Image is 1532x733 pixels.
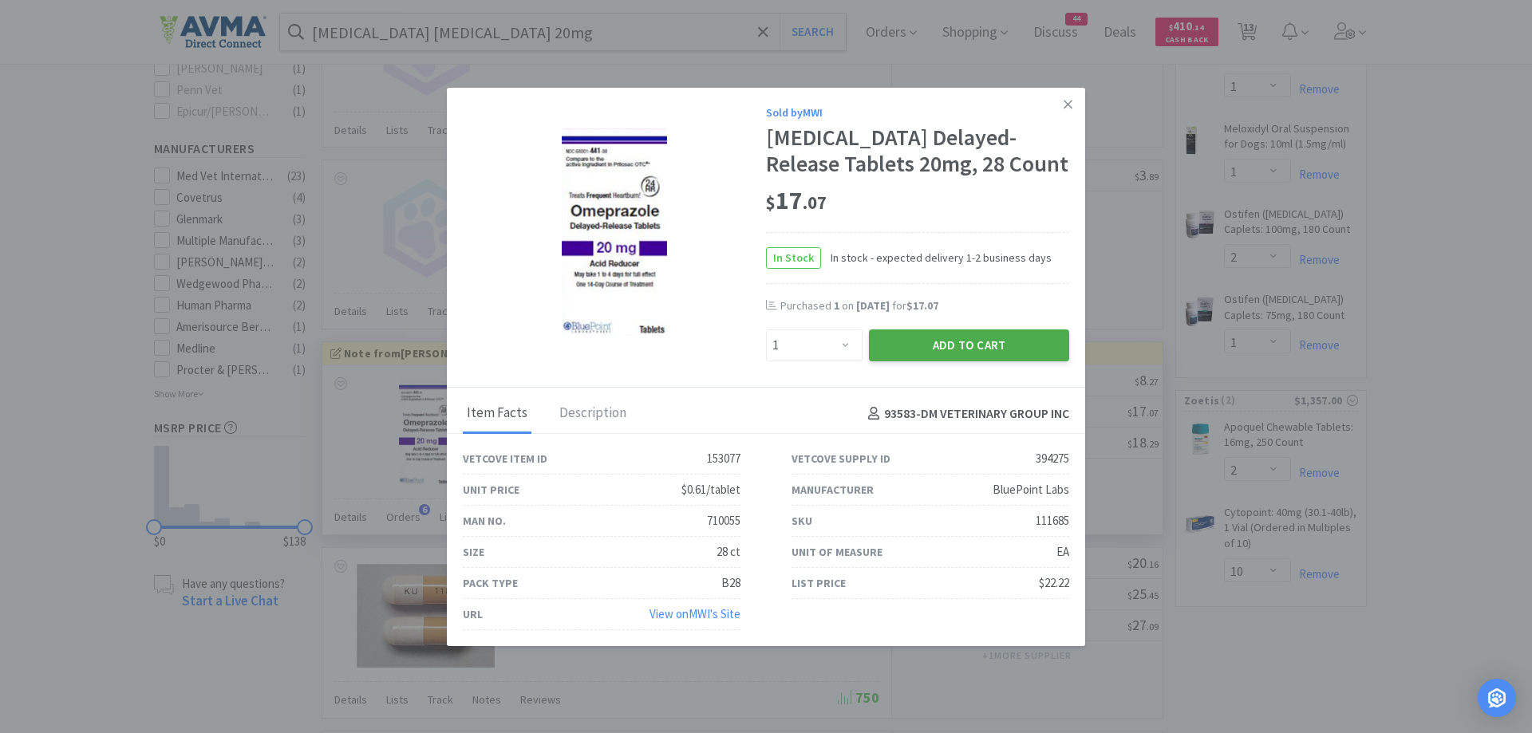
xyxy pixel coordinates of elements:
div: List Price [792,574,846,592]
span: In Stock [767,248,820,268]
div: $0.61/tablet [681,480,740,499]
div: 111685 [1036,511,1069,530]
div: Vetcove Supply ID [792,450,890,467]
span: . 07 [803,191,827,214]
div: Unit Price [463,481,519,499]
div: Purchased on for [780,298,1069,314]
div: URL [463,605,483,623]
div: 153077 [707,449,740,468]
div: Man No. [463,512,506,530]
span: $17.07 [906,298,938,313]
div: Size [463,543,484,561]
span: 17 [766,184,827,216]
button: Add to Cart [869,329,1069,361]
span: $ [766,191,776,214]
div: BluePoint Labs [993,480,1069,499]
div: Sold by MWI [766,104,1069,121]
div: Description [555,394,630,434]
div: Open Intercom Messenger [1478,679,1516,717]
div: EA [1056,542,1069,562]
img: 27c6eac897c74d16b59d9be50e75aa84_394275.png [562,128,668,336]
div: B28 [721,573,740,593]
div: Manufacturer [792,481,874,499]
span: 1 [834,298,839,313]
h4: 93583 - DM VETERINARY GROUP INC [862,404,1069,424]
div: 710055 [707,511,740,530]
span: [DATE] [856,298,890,313]
div: $22.22 [1039,573,1069,593]
div: 394275 [1036,449,1069,468]
a: View onMWI's Site [650,606,740,621]
span: In stock - expected delivery 1-2 business days [821,249,1052,266]
div: 28 ct [717,542,740,562]
div: Vetcove Item ID [463,450,547,467]
div: [MEDICAL_DATA] Delayed-Release Tablets 20mg, 28 Count [766,124,1069,178]
div: SKU [792,512,812,530]
div: Unit of Measure [792,543,882,561]
div: Item Facts [463,394,531,434]
div: Pack Type [463,574,518,592]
